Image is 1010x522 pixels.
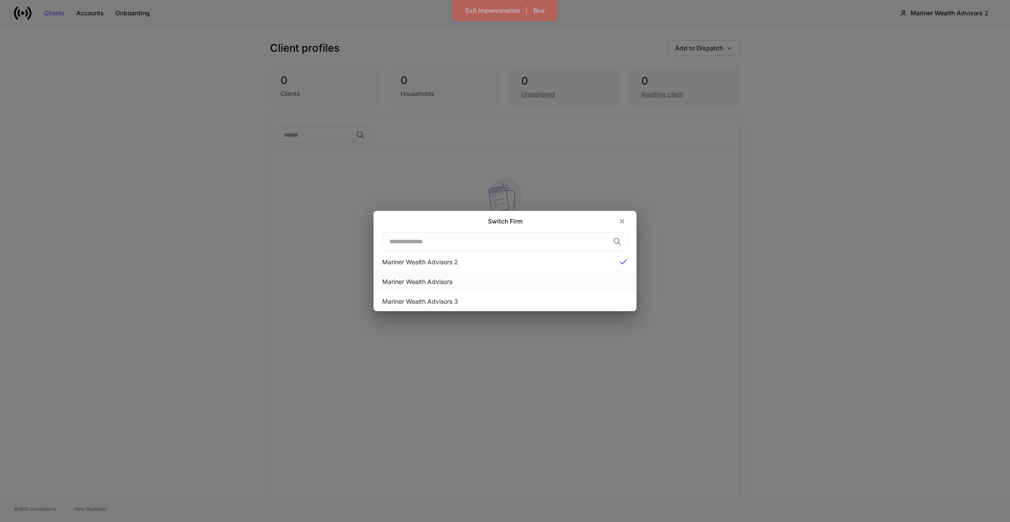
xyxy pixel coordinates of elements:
div: Mariner Wealth Advisors 2 [382,258,612,266]
div: Mariner Wealth Advisors 3 [382,297,628,306]
div: Exit Impersonation [466,7,520,14]
div: Mariner Wealth Advisors [382,277,628,286]
h2: Switch Firm [488,217,523,226]
div: Blur [533,7,545,14]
